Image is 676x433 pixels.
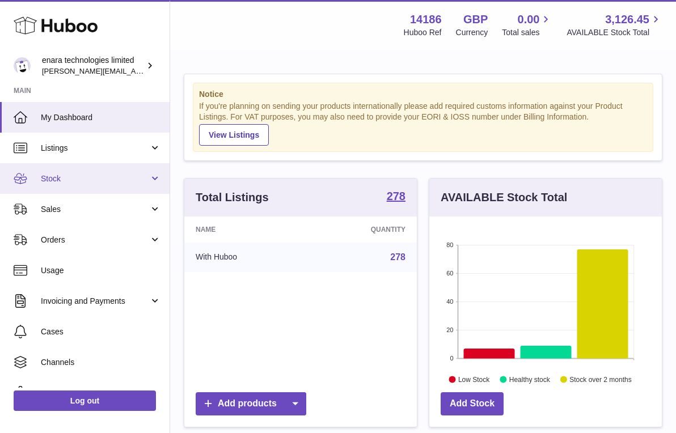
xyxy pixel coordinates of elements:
th: Quantity [307,216,417,243]
a: Log out [14,390,156,411]
span: Channels [41,357,161,368]
text: Low Stock [458,375,490,383]
text: 40 [446,298,453,305]
a: 0.00 Total sales [502,12,552,38]
div: Huboo Ref [404,27,442,38]
span: 0.00 [518,12,540,27]
text: 0 [450,355,453,362]
span: Total sales [502,27,552,38]
a: 3,126.45 AVAILABLE Stock Total [567,12,662,38]
a: Add products [196,392,306,415]
span: Listings [41,143,149,154]
span: Sales [41,204,149,215]
text: 60 [446,270,453,277]
a: Add Stock [441,392,504,415]
text: 80 [446,241,453,248]
h3: Total Listings [196,190,269,205]
div: Currency [456,27,488,38]
td: With Huboo [184,243,307,272]
span: Settings [41,388,161,398]
text: 20 [446,326,453,333]
span: Usage [41,265,161,276]
div: enara technologies limited [42,55,144,77]
span: [PERSON_NAME][EMAIL_ADDRESS][DOMAIN_NAME] [42,66,227,75]
span: Cases [41,326,161,337]
a: View Listings [199,124,269,146]
th: Name [184,216,307,243]
strong: 14186 [410,12,442,27]
a: 278 [390,252,405,262]
strong: GBP [463,12,488,27]
div: If you're planning on sending your products internationally please add required customs informati... [199,101,647,145]
text: Stock over 2 months [569,375,631,383]
img: Dee@enara.co [14,57,31,74]
strong: 278 [387,190,405,202]
strong: Notice [199,89,647,100]
span: Invoicing and Payments [41,296,149,307]
span: AVAILABLE Stock Total [567,27,662,38]
span: Stock [41,173,149,184]
span: My Dashboard [41,112,161,123]
a: 278 [387,190,405,204]
h3: AVAILABLE Stock Total [441,190,567,205]
span: Orders [41,235,149,245]
span: 3,126.45 [605,12,649,27]
text: Healthy stock [509,375,551,383]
